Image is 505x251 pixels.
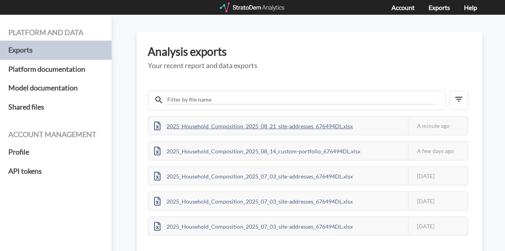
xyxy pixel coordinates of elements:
[8,98,103,117] a: Shared files
[8,29,103,37] h4: Platform and data
[148,45,471,58] h3: Analysis exports
[149,197,358,204] a: 2025_Household_Composition_2025_07_03_site-addresses_676494DL.xlsx
[408,217,468,235] div: [DATE]
[464,4,477,11] a: Help
[149,167,358,185] div: 2025_Household_Composition_2025_07_03_site-addresses_676494DL.xlsx
[408,192,468,210] div: [DATE]
[408,167,468,185] div: [DATE]
[149,147,366,153] a: 2025_Household_Composition_2025_08_14_custom-portfolio_676494DL.xlsx
[149,117,358,135] div: 2025_Household_Composition_2025_08_21_site-addresses_676494DL.xlsx
[149,192,358,210] div: 2025_Household_Composition_2025_07_03_site-addresses_676494DL.xlsx
[149,217,358,235] div: 2025_Household_Composition_2025_07_03_site-addresses_676494DL.xlsx
[8,60,103,79] a: Platform documentation
[8,162,103,181] a: API tokens
[391,4,415,11] a: Account
[149,122,358,128] a: 2025_Household_Composition_2025_08_21_site-addresses_676494DL.xlsx
[8,78,103,98] a: Model documentation
[408,142,468,160] div: A few days ago
[148,62,471,70] h5: Your recent report and data exports
[429,4,450,11] a: Exports
[8,41,103,60] a: Exports
[8,143,103,162] a: Profile
[149,142,366,160] div: 2025_Household_Composition_2025_08_14_custom-portfolio_676494DL.xlsx
[149,222,358,229] a: 2025_Household_Composition_2025_07_03_site-addresses_676494DL.xlsx
[166,95,435,104] input: Filter by file name
[8,131,103,139] h4: Account management
[408,117,468,135] div: A minute ago
[149,172,358,178] a: 2025_Household_Composition_2025_07_03_site-addresses_676494DL.xlsx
